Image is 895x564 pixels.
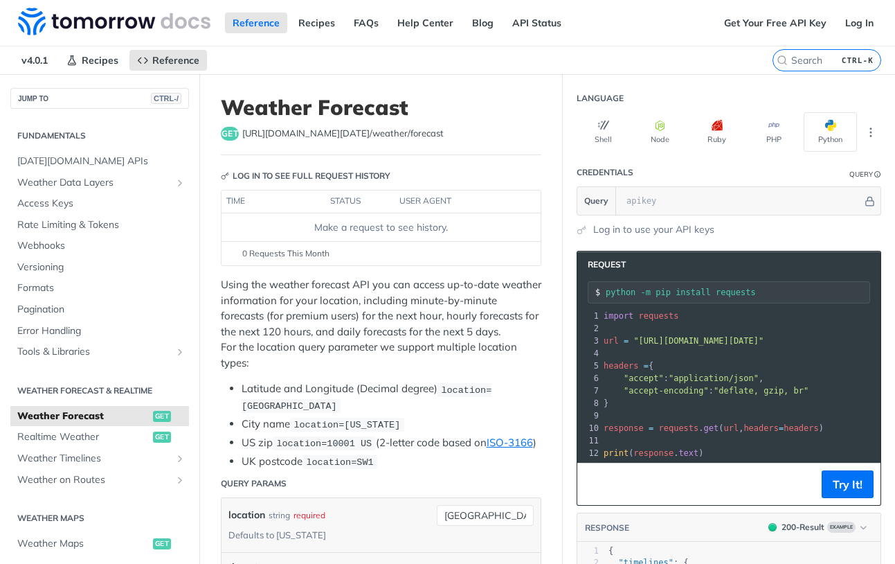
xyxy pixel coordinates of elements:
div: 8 [577,397,601,409]
button: More Languages [860,122,881,143]
span: Access Keys [17,197,186,211]
a: Recipes [291,12,343,33]
span: Pagination [17,303,186,317]
p: Using the weather forecast API you can access up-to-date weather information for your location, i... [221,277,541,371]
h2: Weather Forecast & realtime [10,385,189,397]
span: Webhooks [17,239,186,253]
span: url [723,423,739,433]
div: 6 [577,372,601,385]
li: Latitude and Longitude (Decimal degree) [242,381,541,414]
a: Weather TimelinesShow subpages for Weather Timelines [10,448,189,469]
div: 4 [577,347,601,360]
span: headers [784,423,819,433]
th: status [325,191,395,213]
svg: More ellipsis [865,126,877,139]
a: Rate Limiting & Tokens [10,215,189,236]
span: "accept-encoding" [624,386,709,396]
span: Example [827,522,856,533]
a: Get Your Free API Key [716,12,834,33]
span: location=[GEOGRAPHIC_DATA] [242,385,491,411]
div: 5 [577,360,601,372]
span: CTRL-/ [151,93,181,104]
span: get [153,432,171,443]
div: 9 [577,409,601,422]
span: 200 [768,523,777,531]
button: 200200-ResultExample [761,520,874,534]
div: QueryInformation [849,169,881,179]
span: Versioning [17,261,186,274]
a: Weather Forecastget [10,406,189,427]
button: Ruby [690,112,743,152]
div: Make a request to see history. [227,220,535,235]
div: 3 [577,335,601,347]
span: Weather on Routes [17,473,171,487]
label: location [228,505,265,525]
div: 10 [577,422,601,434]
div: 7 [577,385,601,397]
a: Formats [10,278,189,299]
span: Realtime Weather [17,430,150,444]
div: 200 - Result [781,521,824,534]
span: v4.0.1 [14,50,55,71]
span: Weather Data Layers [17,176,171,190]
span: headers [743,423,779,433]
h2: Weather Maps [10,512,189,525]
span: "[URL][DOMAIN_NAME][DATE]" [633,336,763,346]
span: Tools & Libraries [17,345,171,359]
span: { [608,546,613,556]
div: Language [577,92,624,105]
span: location=[US_STATE] [293,420,400,430]
div: 1 [577,310,601,322]
div: 11 [577,434,601,447]
span: 0 Requests This Month [242,247,329,260]
div: 12 [577,447,601,459]
div: required [293,505,325,525]
a: Weather Data LayersShow subpages for Weather Data Layers [10,173,189,193]
button: Show subpages for Weather on Routes [174,475,186,486]
a: Pagination [10,299,189,320]
span: url [604,336,619,346]
span: response [604,423,644,433]
a: Help Center [390,12,461,33]
li: UK postcode [242,454,541,470]
span: headers [604,361,639,371]
a: Access Keys [10,193,189,214]
a: Weather on RoutesShow subpages for Weather on Routes [10,470,189,491]
span: Weather Maps [17,537,150,551]
h2: Fundamentals [10,130,189,142]
button: Node [633,112,687,152]
i: Information [874,171,881,178]
li: City name [242,416,541,432]
span: Rate Limiting & Tokens [17,218,186,232]
a: Tools & LibrariesShow subpages for Tools & Libraries [10,342,189,362]
button: Python [804,112,857,152]
span: Formats [17,281,186,295]
a: Blog [464,12,501,33]
button: JUMP TOCTRL-/ [10,88,189,109]
a: Error Handling [10,321,189,342]
span: get [153,411,171,422]
a: Reference [129,50,207,71]
span: location=10001 US [276,439,372,449]
a: Versioning [10,257,189,278]
button: Query [577,187,616,215]
button: RESPONSE [584,521,630,535]
button: Show subpages for Weather Timelines [174,453,186,464]
span: Request [581,258,626,271]
span: : [604,386,808,396]
span: print [604,448,629,458]
li: US zip (2-letter code based on ) [242,435,541,451]
a: Reference [225,12,287,33]
a: Log In [838,12,881,33]
span: https://api.tomorrow.io/v4/weather/forecast [242,127,444,141]
button: Copy to clipboard [584,474,604,495]
span: get [221,127,239,141]
a: Realtime Weatherget [10,427,189,448]
a: FAQs [346,12,386,33]
span: = [644,361,649,371]
span: ( . ) [604,448,704,458]
span: "application/json" [669,373,759,383]
span: response [633,448,673,458]
span: . ( , ) [604,423,824,433]
button: PHP [747,112,800,152]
